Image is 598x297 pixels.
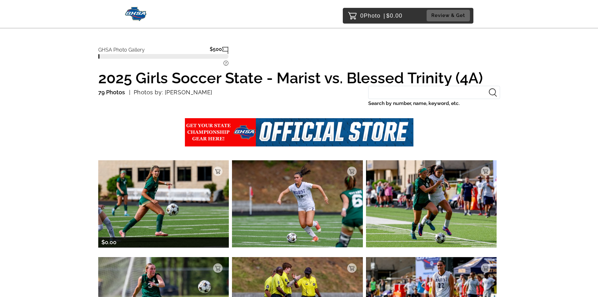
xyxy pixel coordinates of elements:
[384,13,385,19] span: |
[364,11,381,21] span: Photo
[232,160,363,247] img: 192849
[98,44,145,53] p: GHSA Photo Gallery
[427,10,472,21] a: Review & Get
[366,160,497,247] img: 192848
[98,70,500,86] h1: 2025 Girls Soccer State - Marist vs. Blessed Trinity (4A)
[125,7,147,21] img: Snapphound Logo
[185,118,413,146] img: ghsa%2Fevents%2Fgallery%2Fundefined%2F5fb9f561-abbd-4c28-b40d-30de1d9e5cda
[360,11,403,21] p: 0 $0.00
[210,47,222,54] p: $500
[98,160,229,247] img: 192850
[98,87,125,97] p: 79 Photos
[225,61,227,65] tspan: ?
[427,10,470,21] button: Review & Get
[101,237,116,247] p: $0.00
[368,99,500,108] label: Search by number, name, keyword, etc.
[129,87,213,97] p: Photos by: [PERSON_NAME]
